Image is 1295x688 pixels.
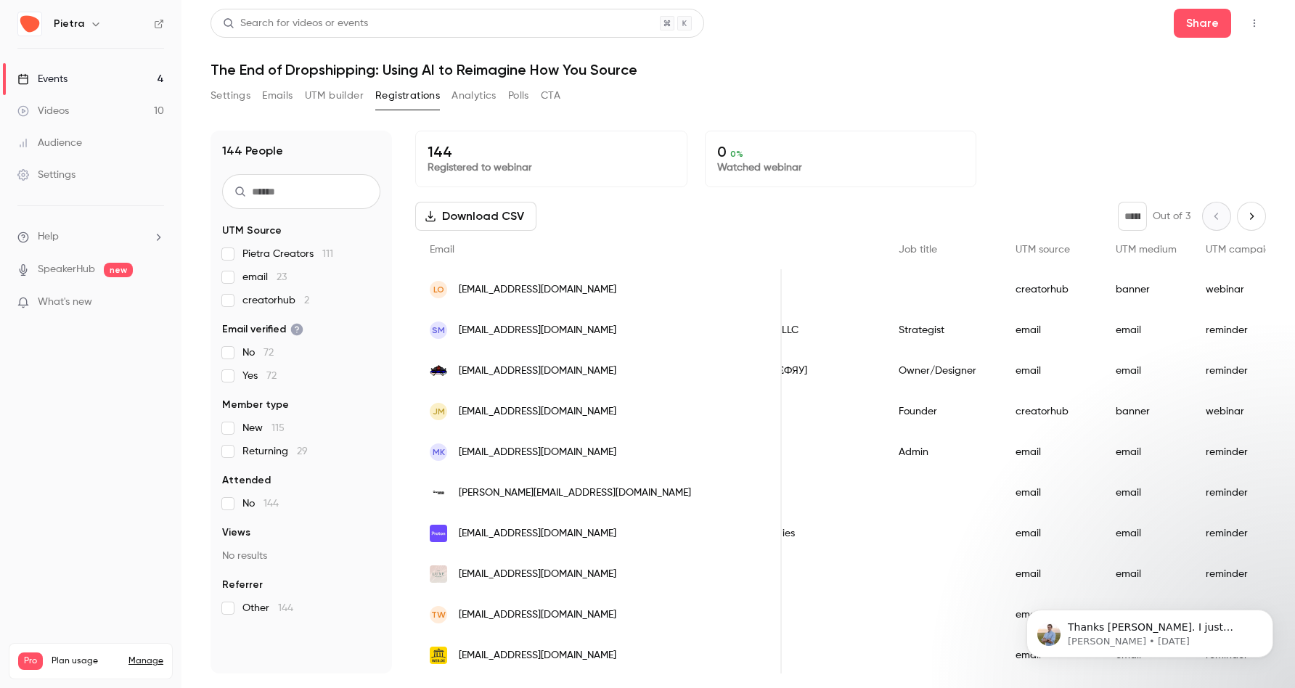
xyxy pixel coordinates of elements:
[884,351,1001,391] div: Owner/Designer
[899,245,937,255] span: Job title
[452,84,497,107] button: Analytics
[1206,245,1278,255] span: UTM campaign
[304,295,309,306] span: 2
[884,432,1001,472] div: Admin
[375,84,440,107] button: Registrations
[54,17,84,31] h6: Pietra
[430,565,447,583] img: theluxemedspa.com
[433,283,444,296] span: LO
[430,486,447,500] img: theweatheredsailor.com
[242,345,274,360] span: No
[541,84,560,107] button: CTA
[277,272,287,282] span: 23
[211,84,250,107] button: Settings
[1174,9,1231,38] button: Share
[459,323,616,338] span: [EMAIL_ADDRESS][DOMAIN_NAME]
[1001,310,1101,351] div: email
[222,525,250,540] span: Views
[459,404,616,419] span: [EMAIL_ADDRESS][DOMAIN_NAME]
[459,526,616,541] span: [EMAIL_ADDRESS][DOMAIN_NAME]
[428,143,675,160] p: 144
[128,655,163,667] a: Manage
[1153,209,1190,224] p: Out of 3
[38,262,95,277] a: SpeakerHub
[415,202,536,231] button: Download CSV
[278,603,293,613] span: 144
[264,348,274,358] span: 72
[222,142,283,160] h1: 144 People
[305,84,364,107] button: UTM builder
[242,270,287,284] span: email
[242,421,285,435] span: New
[681,513,884,554] div: Palantir Technologies
[242,601,293,615] span: Other
[1001,513,1101,554] div: email
[17,229,164,245] li: help-dropdown-opener
[1101,269,1191,310] div: banner
[884,391,1001,432] div: Founder
[459,486,691,501] span: [PERSON_NAME][EMAIL_ADDRESS][DOMAIN_NAME]
[17,72,68,86] div: Events
[430,362,447,380] img: czt.rocks
[428,160,675,175] p: Registered to webinar
[1101,310,1191,351] div: email
[1001,635,1101,676] div: email
[297,446,308,456] span: 29
[1101,391,1191,432] div: banner
[17,136,82,150] div: Audience
[459,607,616,623] span: [EMAIL_ADDRESS][DOMAIN_NAME]
[18,12,41,36] img: Pietra
[717,160,965,175] p: Watched webinar
[211,61,1266,78] h1: The End of Dropshipping: Using AI to Reimagine How You Source
[17,168,75,182] div: Settings
[717,143,965,160] p: 0
[681,432,884,472] div: IkoChic
[17,104,69,118] div: Videos
[242,293,309,308] span: creatorhub
[430,525,447,542] img: proton.me
[222,398,289,412] span: Member type
[18,670,46,683] p: Videos
[433,446,445,459] span: MK
[242,247,333,261] span: Pietra Creators
[430,245,454,255] span: Email
[1001,432,1101,472] div: email
[430,647,447,664] img: web.de
[223,16,368,31] div: Search for videos or events
[1001,269,1101,310] div: creatorhub
[222,322,303,337] span: Email verified
[222,224,380,615] section: facet-groups
[681,310,884,351] div: FutureGlobalTech LLC
[222,549,380,563] p: No results
[459,445,616,460] span: [EMAIL_ADDRESS][DOMAIN_NAME]
[222,473,271,488] span: Attended
[1101,554,1191,594] div: email
[242,496,279,511] span: No
[262,84,293,107] button: Emails
[459,282,616,298] span: [EMAIL_ADDRESS][DOMAIN_NAME]
[38,229,59,245] span: Help
[681,351,884,391] div: CZT [CIΓI-ZΞИ-ΓHΞФЯУ]
[1101,351,1191,391] div: email
[1101,513,1191,554] div: email
[1001,351,1101,391] div: email
[52,655,120,667] span: Plan usage
[1016,245,1070,255] span: UTM source
[1001,594,1101,635] div: email
[266,371,277,381] span: 72
[730,149,743,159] span: 0 %
[222,578,263,592] span: Referrer
[264,499,279,509] span: 144
[1101,472,1191,513] div: email
[1237,202,1266,231] button: Next page
[104,263,133,277] span: new
[431,608,446,621] span: TW
[459,648,616,663] span: [EMAIL_ADDRESS][DOMAIN_NAME]
[884,310,1001,351] div: Strategist
[681,391,884,432] div: VILLYN
[433,405,445,418] span: JM
[222,224,282,238] span: UTM Source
